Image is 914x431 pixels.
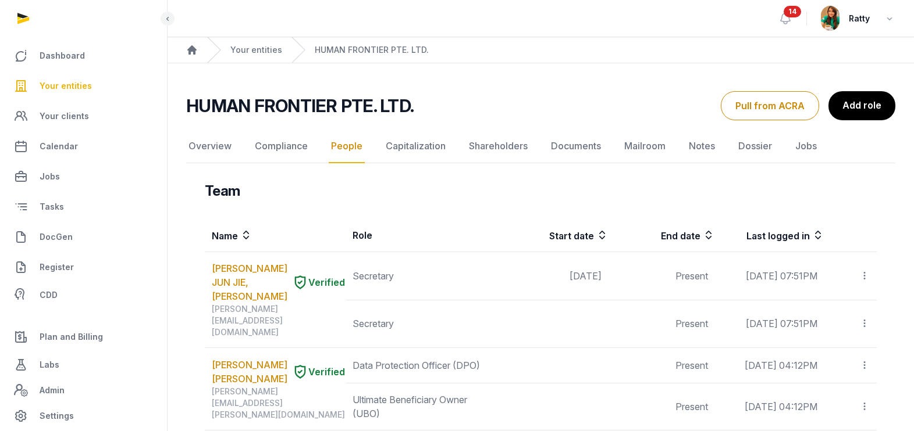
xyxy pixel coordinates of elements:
th: End date [609,219,715,252]
span: DocGen [40,230,73,244]
a: Notes [687,130,717,163]
span: Tasks [40,200,64,214]
span: Ratty [849,12,870,26]
span: [DATE] 07:51PM [746,270,817,282]
th: Name [205,219,346,252]
a: Dossier [736,130,774,163]
span: CDD [40,288,58,302]
span: [DATE] 04:12PM [745,360,817,371]
a: Calendar [9,132,158,160]
td: Secretary [346,300,502,348]
div: [PERSON_NAME][EMAIL_ADDRESS][PERSON_NAME][DOMAIN_NAME] [212,386,345,421]
a: Labs [9,351,158,379]
a: Admin [9,379,158,402]
a: Overview [186,130,234,163]
a: HUMAN FRONTIER PTE. LTD. [315,44,429,56]
h2: HUMAN FRONTIER PTE. LTD. [186,95,414,116]
a: Jobs [9,163,158,191]
a: Dashboard [9,42,158,70]
th: Last logged in [715,219,824,252]
td: Secretary [346,252,502,300]
nav: Breadcrumb [168,37,914,63]
a: People [329,130,365,163]
nav: Tabs [186,130,895,163]
span: Admin [40,383,65,397]
th: Role [346,219,502,252]
a: DocGen [9,223,158,251]
span: Present [675,318,708,329]
span: Your clients [40,109,89,123]
a: Register [9,253,158,281]
span: [DATE] 04:12PM [745,401,817,412]
a: Plan and Billing [9,323,158,351]
a: Settings [9,402,158,430]
a: Compliance [252,130,310,163]
a: Your entities [230,44,282,56]
span: Labs [40,358,59,372]
th: Start date [502,219,609,252]
td: [DATE] [502,252,609,300]
span: Present [675,360,708,371]
span: Jobs [40,170,60,184]
a: Capitalization [383,130,448,163]
span: Your entities [40,79,92,93]
a: CDD [9,283,158,307]
a: [PERSON_NAME] [PERSON_NAME] [212,358,287,386]
span: Calendar [40,139,78,153]
span: Verified [308,365,345,379]
span: Verified [308,275,345,289]
span: Present [675,401,708,412]
a: [PERSON_NAME] JUN JIE, [PERSON_NAME] [212,261,287,303]
a: Add role [828,91,895,120]
td: Data Protection Officer (DPO) [346,348,502,383]
span: [DATE] 07:51PM [746,318,817,329]
a: Jobs [793,130,819,163]
span: Settings [40,409,74,423]
a: Your entities [9,72,158,100]
h3: Team [205,182,240,200]
a: Mailroom [622,130,668,163]
td: Ultimate Beneficiary Owner (UBO) [346,383,502,430]
button: Pull from ACRA [721,91,819,120]
span: Dashboard [40,49,85,63]
a: Documents [549,130,603,163]
div: [PERSON_NAME][EMAIL_ADDRESS][DOMAIN_NAME] [212,303,345,338]
span: Present [675,270,708,282]
img: avatar [821,6,840,31]
span: Plan and Billing [40,330,103,344]
span: 14 [784,6,801,17]
a: Shareholders [467,130,530,163]
a: Tasks [9,193,158,221]
span: Register [40,260,74,274]
a: Your clients [9,102,158,130]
